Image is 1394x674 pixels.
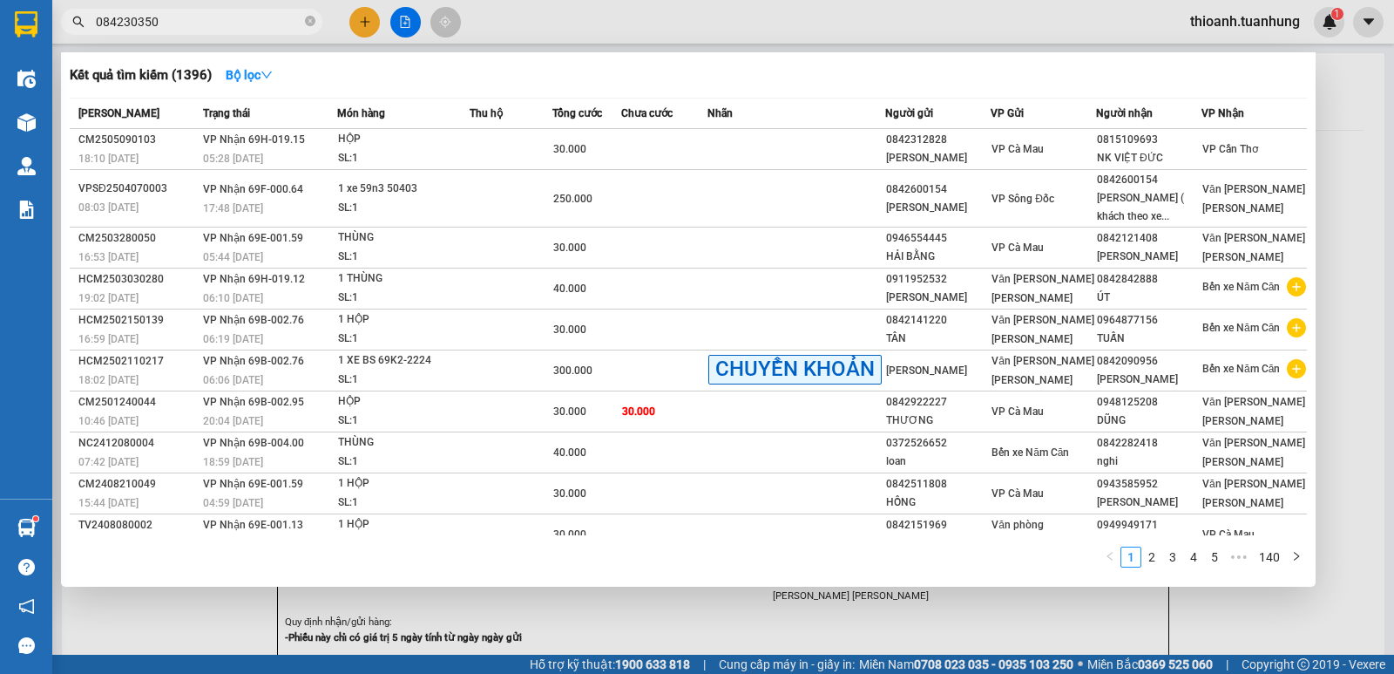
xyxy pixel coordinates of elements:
a: 1 [1121,548,1140,567]
span: plus-circle [1287,277,1306,296]
div: NC2412080004 [78,434,198,453]
span: Văn [PERSON_NAME] [PERSON_NAME] [991,314,1094,345]
div: 1 HỘP [338,474,469,494]
span: Tổng cước [552,107,602,119]
div: ÚT [1097,289,1201,307]
span: plus-circle [1287,359,1306,378]
div: 1 XE BS 69K2-2224 [338,351,469,371]
button: left [1100,547,1120,568]
div: 1 xe 59n3 50403 [338,180,469,199]
div: 0372526652 [886,434,990,453]
div: 0842282418 [1097,434,1201,453]
span: 16:59 [DATE] [78,333,139,345]
div: THÙNG [338,228,469,248]
div: 0842121408 [1097,229,1201,248]
span: 18:10 [DATE] [78,153,139,165]
span: 30.000 [553,528,586,541]
span: 06:10 [DATE] [203,292,263,304]
span: 30.000 [553,242,586,254]
div: SL: 1 [338,248,469,267]
div: SL: 1 [338,199,469,218]
div: [PERSON_NAME] [886,362,990,380]
span: VP Nhận 69H-019.12 [203,273,305,285]
span: VP Nhận 69B-004.00 [203,437,304,449]
div: 0842922227 [886,393,990,412]
li: 4 [1183,547,1204,568]
span: VP Nhận 69B-002.95 [203,396,304,408]
a: 3 [1163,548,1182,567]
span: question-circle [18,559,35,575]
span: 07:42 [DATE] [78,456,139,468]
h3: Kết quả tìm kiếm ( 1396 ) [70,66,212,85]
div: SL: 1 [338,453,469,472]
div: SL: 1 [338,494,469,513]
span: Văn [PERSON_NAME] [PERSON_NAME] [1202,478,1305,509]
div: HIỆP [886,534,990,553]
span: 30.000 [553,405,586,418]
span: Người nhận [1096,107,1153,119]
img: warehouse-icon [17,70,36,88]
img: warehouse-icon [17,519,36,537]
li: Next 5 Pages [1225,547,1253,568]
div: HỘP [338,392,469,412]
div: TUẤN [1097,330,1201,348]
span: VP Nhận [1201,107,1244,119]
span: VP Nhận 69B-002.76 [203,314,304,326]
span: 18:59 [DATE] [203,456,263,468]
span: VP Cần Thơ [1202,143,1258,155]
div: SL: 1 [338,330,469,349]
div: 0842600154 [886,180,990,199]
span: 300.000 [553,364,592,377]
li: 1 [1120,547,1141,568]
div: nghi [1097,453,1201,471]
div: HẢI BẰNG [886,248,990,266]
span: 40.000 [553,446,586,459]
div: 0842842888 [1097,270,1201,289]
a: 140 [1254,548,1285,567]
div: 0911952532 [886,270,990,289]
div: 1 HỘP [338,515,469,534]
span: Chưa cước [621,107,673,119]
li: 2 [1141,547,1162,568]
span: plus-circle [1287,318,1306,337]
span: Món hàng [337,107,385,119]
img: warehouse-icon [17,113,36,132]
span: right [1291,551,1302,562]
span: Nhãn [707,107,733,119]
span: 17:48 [DATE] [203,202,263,214]
div: 0948125208 [1097,393,1201,412]
span: 30.000 [553,143,586,155]
div: 0842312828 [886,131,990,149]
span: CHUYỂN KHOẢN [708,355,882,384]
div: CM2505090103 [78,131,198,149]
span: 30.000 [622,405,655,418]
div: CM2501240044 [78,393,198,412]
span: down [261,69,273,81]
span: 10:46 [DATE] [78,415,139,427]
span: 08:03 [DATE] [78,201,139,214]
img: warehouse-icon [17,157,36,175]
li: 3 [1162,547,1183,568]
span: 18:02 [DATE] [78,374,139,386]
span: message [18,637,35,654]
span: VP Cà Mau [1202,528,1255,541]
div: 0842151969 [886,516,990,534]
span: 06:19 [DATE] [203,333,263,345]
sup: 1 [33,516,38,521]
div: DŨNG [1097,412,1201,430]
span: Trạng thái [203,107,250,119]
div: 0964877156 [1097,311,1201,330]
span: Văn [PERSON_NAME] [PERSON_NAME] [1202,232,1305,263]
div: [PERSON_NAME] [1097,371,1201,389]
div: SL: 1 [338,371,469,390]
img: solution-icon [17,201,36,219]
div: THƯƠNG [886,412,990,430]
span: 04:59 [DATE] [203,497,263,509]
div: SL: 1 [338,412,469,431]
span: Văn [PERSON_NAME] [PERSON_NAME] [991,355,1094,386]
div: CM2408210049 [78,475,198,494]
span: 250.000 [553,193,592,205]
span: 40.000 [553,283,586,295]
span: VP Nhận 69H-019.15 [203,133,305,146]
span: 30.000 [553,323,586,336]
